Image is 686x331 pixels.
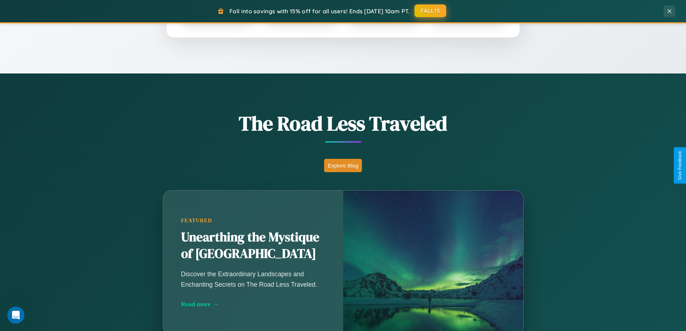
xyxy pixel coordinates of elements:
[677,151,682,180] div: Give Feedback
[127,109,559,137] h1: The Road Less Traveled
[229,8,410,15] span: Fall into savings with 15% off for all users! Ends [DATE] 10am PT.
[7,307,24,324] iframe: Intercom live chat
[181,229,325,262] h2: Unearthing the Mystique of [GEOGRAPHIC_DATA]
[181,269,325,289] p: Discover the Extraordinary Landscapes and Enchanting Secrets on The Road Less Traveled.
[324,159,362,172] button: Explore Blog
[181,218,325,224] div: Featured
[181,300,325,308] div: Read more →
[414,4,446,17] button: FALL15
